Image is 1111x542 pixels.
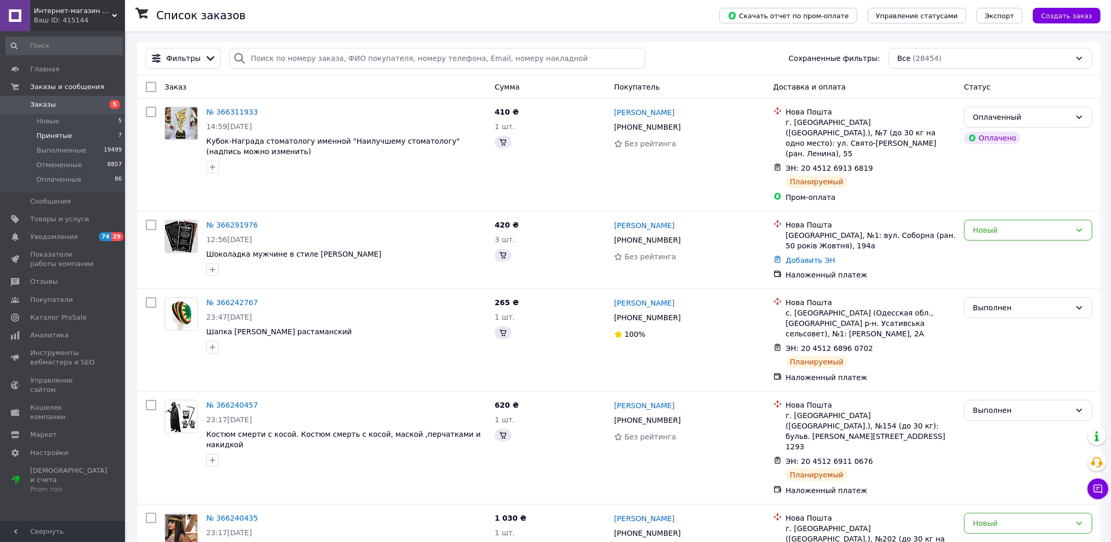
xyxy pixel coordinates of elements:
span: 23:17[DATE] [206,415,252,424]
span: 1 030 ₴ [495,514,527,522]
span: 5 [118,117,122,126]
span: [PHONE_NUMBER] [614,236,681,244]
span: Каталог ProSale [30,313,86,322]
span: Управление сайтом [30,376,96,395]
span: Сообщения [30,197,71,206]
div: с. [GEOGRAPHIC_DATA] (Одесская обл., [GEOGRAPHIC_DATA] р-н. Усативська сельсовет), №1: [PERSON_NA... [786,308,956,339]
span: Оплаченные [36,175,81,184]
div: г. [GEOGRAPHIC_DATA] ([GEOGRAPHIC_DATA].), №154 (до 30 кг): бульв. [PERSON_NAME][STREET_ADDRESS] ... [786,410,956,452]
div: Наложенный платеж [786,372,956,383]
a: Кубок-Награда стоматологу именной "Наилучшему стоматологу" (надпись можно изменить) [206,137,460,156]
button: Экспорт [977,8,1022,23]
span: 19499 [104,146,122,155]
span: Статус [964,83,991,91]
span: 1 шт. [495,122,515,131]
img: Фото товару [165,400,197,433]
a: Костюм смерти с косой. Костюм смерть с косой, маской ,перчатками и накидкой [206,430,481,449]
div: Планируемый [786,469,848,481]
span: Покупатель [614,83,660,91]
a: Фото товару [165,400,198,433]
span: [PHONE_NUMBER] [614,313,681,322]
h1: Список заказов [156,9,246,22]
span: [PHONE_NUMBER] [614,529,681,537]
span: Без рейтинга [625,253,676,261]
span: Главная [30,65,59,74]
div: Новый [973,518,1071,529]
span: Покупатели [30,295,73,305]
span: Отзывы [30,277,58,286]
span: Фильтры [166,53,201,64]
a: [PERSON_NAME] [614,513,675,524]
span: Интернет-магазин "ЕXCLUSIVE" [34,6,112,16]
div: Оплачено [964,132,1020,144]
img: Фото товару [165,298,197,330]
span: Выполненные [36,146,86,155]
span: 5 [109,100,120,109]
div: Выполнен [973,405,1071,416]
a: Создать заказ [1022,11,1101,19]
button: Управление статусами [868,8,966,23]
a: № 366240457 [206,401,258,409]
div: Наложенный платеж [786,270,956,280]
span: ЭН: 20 4512 6896 0702 [786,344,873,352]
span: 1 шт. [495,528,515,537]
span: Инструменты вебмастера и SEO [30,348,96,367]
span: Без рейтинга [625,433,676,441]
a: [PERSON_NAME] [614,107,675,118]
a: [PERSON_NAME] [614,400,675,411]
span: Уведомления [30,232,78,242]
span: [PHONE_NUMBER] [614,416,681,424]
input: Поиск [5,36,123,55]
a: № 366242767 [206,298,258,307]
div: Нова Пошта [786,400,956,410]
span: Настройки [30,448,68,458]
span: 620 ₴ [495,401,519,409]
div: Нова Пошта [786,513,956,523]
div: Планируемый [786,175,848,188]
div: Пром-оплата [786,192,956,203]
span: 86 [115,175,122,184]
div: Нова Пошта [786,107,956,117]
span: Сохраненные фильтры: [789,53,880,64]
div: г. [GEOGRAPHIC_DATA] ([GEOGRAPHIC_DATA].), №7 (до 30 кг на одно место): ул. Свято-[PERSON_NAME] (... [786,117,956,159]
span: Товары и услуги [30,215,89,224]
a: № 366240435 [206,514,258,522]
button: Скачать отчет по пром-оплате [719,8,857,23]
a: [PERSON_NAME] [614,298,675,308]
input: Поиск по номеру заказа, ФИО покупателя, номеру телефона, Email, номеру накладной [229,48,645,69]
a: Шоколадка мужчине в стиле [PERSON_NAME] [206,250,381,258]
span: Заказ [165,83,186,91]
span: Заказы [30,100,56,109]
span: ЭН: 20 4512 6911 0676 [786,457,873,465]
span: Без рейтинга [625,140,676,148]
span: 23:17[DATE] [206,528,252,537]
span: Все [897,53,911,64]
a: № 366311933 [206,108,258,116]
button: Создать заказ [1033,8,1101,23]
div: Ваш ID: 415144 [34,16,125,25]
span: Заказы и сообщения [30,82,104,92]
img: Фото товару [165,107,197,140]
a: [PERSON_NAME] [614,220,675,231]
div: Наложенный платеж [786,485,956,496]
span: Принятые [36,131,72,141]
span: ЭН: 20 4512 6913 6819 [786,164,873,172]
span: 410 ₴ [495,108,519,116]
span: Создать заказ [1041,12,1092,20]
span: 74 [99,232,111,241]
button: Чат с покупателем [1088,478,1108,499]
span: 23:47[DATE] [206,313,252,321]
div: Новый [973,224,1071,236]
span: Маркет [30,430,57,439]
span: 1 шт. [495,313,515,321]
div: Нова Пошта [786,220,956,230]
a: № 366291976 [206,221,258,229]
span: Новые [36,117,59,126]
span: 14:59[DATE] [206,122,252,131]
span: 1 шт. [495,415,515,424]
a: Фото товару [165,220,198,253]
span: Шапка [PERSON_NAME] растаманский [206,327,352,336]
div: [GEOGRAPHIC_DATA], №1: вул. Соборна (ран. 50 років Жовтня), 194а [786,230,956,251]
